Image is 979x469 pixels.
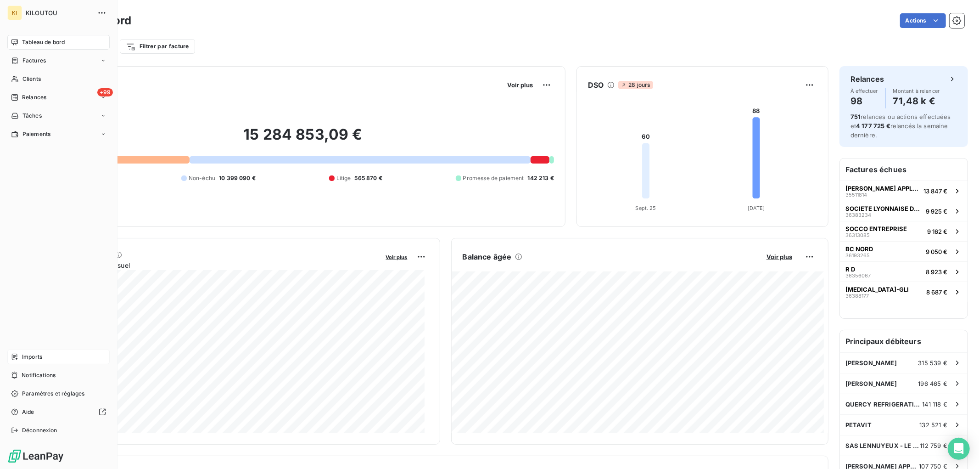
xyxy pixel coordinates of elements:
[845,359,897,367] span: [PERSON_NAME]
[893,88,940,94] span: Montant à relancer
[97,88,113,96] span: +99
[920,442,947,449] span: 112 759 €
[845,442,920,449] span: SAS LENNUYEUX - LE FOLL
[845,205,922,212] span: SOCIETE LYONNAISE DE TRAVAUX PUBLICS
[845,185,920,192] span: [PERSON_NAME] APPLICATION
[948,438,970,460] div: Open Intercom Messenger
[850,113,951,139] span: relances ou actions effectuées et relancés la semaine dernière.
[840,261,968,282] button: R D363560678 923 €
[923,187,947,195] span: 13 847 €
[22,57,46,65] span: Factures
[845,293,869,299] span: 36388177
[845,266,855,273] span: R D
[22,93,46,102] span: Relances
[850,88,878,94] span: À effectuer
[845,286,909,293] span: [MEDICAL_DATA]-GLI
[900,13,946,28] button: Actions
[504,81,536,89] button: Voir plus
[189,174,215,182] span: Non-échu
[840,330,968,352] h6: Principaux débiteurs
[52,125,554,153] h2: 15 284 853,09 €
[355,174,382,182] span: 565 870 €
[22,130,50,138] span: Paiements
[22,353,42,361] span: Imports
[766,253,792,260] span: Voir plus
[22,112,42,120] span: Tâches
[893,94,940,108] h4: 71,48 k €
[618,81,653,89] span: 28 jours
[926,268,947,276] span: 8 923 €
[507,81,533,89] span: Voir plus
[845,421,872,429] span: PETAVIT
[7,449,64,463] img: Logo LeanPay
[22,371,56,379] span: Notifications
[845,380,897,387] span: [PERSON_NAME]
[22,390,84,398] span: Paramètres et réglages
[636,205,656,211] tspan: Sept. 25
[22,426,57,435] span: Déconnexion
[850,94,878,108] h4: 98
[52,260,380,270] span: Chiffre d'affaires mensuel
[926,288,947,296] span: 8 687 €
[840,181,968,201] button: [PERSON_NAME] APPLICATION3551181413 847 €
[926,208,947,215] span: 9 925 €
[923,401,947,408] span: 141 118 €
[845,253,870,258] span: 36193265
[840,201,968,221] button: SOCIETE LYONNAISE DE TRAVAUX PUBLICS363832349 925 €
[840,282,968,302] button: [MEDICAL_DATA]-GLI363881778 687 €
[845,225,907,232] span: SOCCO ENTREPRISE
[26,9,92,17] span: KILOUTOU
[748,205,765,211] tspan: [DATE]
[588,79,604,90] h6: DSO
[845,273,871,278] span: 36356067
[528,174,554,182] span: 142 213 €
[840,221,968,241] button: SOCCO ENTREPRISE363130859 162 €
[7,6,22,20] div: KI
[463,251,512,262] h6: Balance âgée
[383,253,410,261] button: Voir plus
[22,38,65,46] span: Tableau de bord
[918,380,947,387] span: 196 465 €
[845,245,873,253] span: BC NORD
[920,421,947,429] span: 132 521 €
[845,401,923,408] span: QUERCY REFRIGERATION
[918,359,947,367] span: 315 539 €
[463,174,524,182] span: Promesse de paiement
[840,158,968,181] h6: Factures échues
[850,73,884,85] h6: Relances
[926,248,947,255] span: 9 050 €
[22,408,34,416] span: Aide
[840,241,968,261] button: BC NORD361932659 050 €
[927,228,947,235] span: 9 162 €
[845,232,870,238] span: 36313085
[7,405,110,419] a: Aide
[845,192,867,198] span: 35511814
[120,39,195,54] button: Filtrer par facture
[219,174,256,182] span: 10 399 090 €
[386,254,408,260] span: Voir plus
[336,174,351,182] span: Litige
[856,122,890,130] span: 4 177 725 €
[22,75,41,83] span: Clients
[850,113,861,120] span: 751
[764,253,795,261] button: Voir plus
[845,212,871,218] span: 36383234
